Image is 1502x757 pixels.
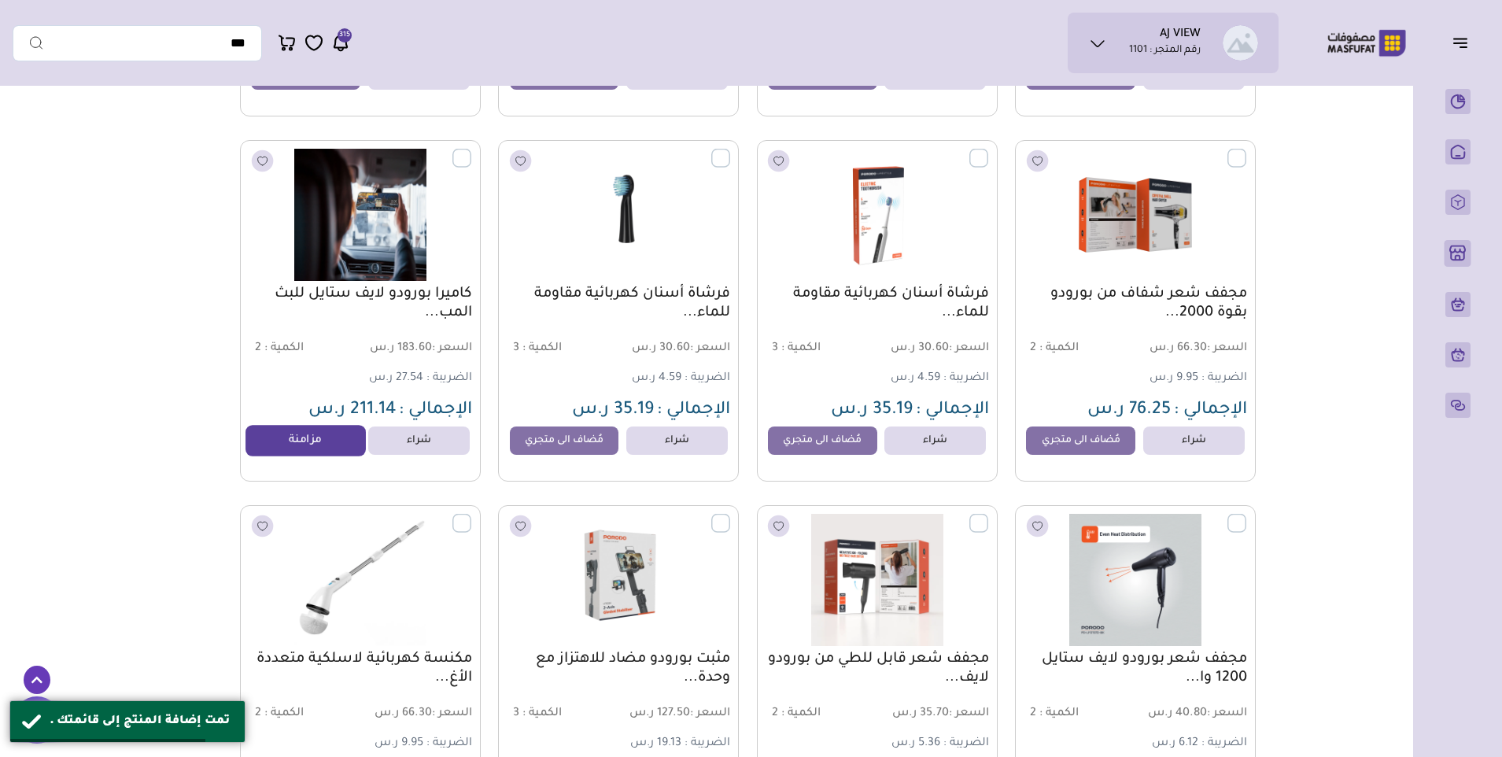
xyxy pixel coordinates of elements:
[879,342,989,356] span: 30.60 ر.س
[362,707,472,722] span: 66.30 ر.س
[249,285,472,323] a: كاميرا بورودو لايف ستايل للبث المب...
[766,285,989,323] a: فرشاة أسنان كهربائية مقاومة للماء...
[879,707,989,722] span: 35.70 ر.س
[369,372,423,385] span: 27.54 ر.س
[630,737,681,750] span: 19.13 ر.س
[1026,427,1135,455] a: مُضاف الى متجري
[1150,372,1198,385] span: 9.95 ر.س
[831,401,913,420] span: 35.19 ر.س
[1030,342,1036,355] span: 2
[768,427,877,455] a: مُضاف الى متجري
[510,427,619,455] a: مُضاف الى متجري
[432,707,472,720] span: السعر :
[621,707,731,722] span: 127.50 ر.س
[264,342,304,355] span: الكمية :
[1024,650,1247,688] a: مجفف شعر بورودو لايف ستايل 1200 وا...
[685,372,730,385] span: الضريبة :
[690,342,730,355] span: السعر :
[632,372,681,385] span: 4.59 ر.س
[507,149,729,281] img: 241.625-241.62520250714202509579997.png
[891,372,940,385] span: 4.59 ر.س
[766,650,989,688] a: مجفف شعر قابل للطي من بورودو لايف...
[362,342,472,356] span: 183.60 ر.س
[572,401,654,420] span: 35.19 ر.س
[249,514,471,646] img: 241.625-241.62520250714202445992700.png
[1137,342,1247,356] span: 66.30 ر.س
[1143,427,1245,455] a: شراء
[255,707,261,720] span: 2
[507,285,730,323] a: فرشاة أسنان كهربائية مقاومة للماء...
[426,737,472,750] span: الضريبة :
[513,342,519,355] span: 3
[1087,401,1171,420] span: 76.25 ر.س
[1207,342,1247,355] span: السعر :
[626,427,728,455] a: شراء
[1137,707,1247,722] span: 40.80 ر.س
[331,33,350,53] a: 315
[249,650,472,688] a: مكنسة كهربائية لاسلكية متعددة الأغ...
[1024,514,1246,646] img: 241.625-241.62520250714202506000516.png
[943,372,989,385] span: الضريبة :
[621,342,731,356] span: 30.60 ر.س
[916,401,989,420] span: الإجمالي :
[1174,401,1247,420] span: الإجمالي :
[1201,737,1247,750] span: الضريبة :
[399,401,472,420] span: الإجمالي :
[513,707,519,720] span: 3
[781,342,821,355] span: الكمية :
[432,342,472,355] span: السعر :
[426,372,472,385] span: الضريبة :
[949,707,989,720] span: السعر :
[507,514,729,646] img: 241.625-241.62520250714202455698628.png
[522,342,562,355] span: الكمية :
[690,707,730,720] span: السعر :
[1152,737,1198,750] span: 6.12 ر.س
[1207,707,1247,720] span: السعر :
[249,149,471,281] img: 241.625-241.62520250714202507192499.png
[255,342,261,355] span: 2
[891,737,940,750] span: 5.36 ر.س
[1039,342,1079,355] span: الكمية :
[781,707,821,720] span: الكمية :
[522,707,562,720] span: الكمية :
[766,149,988,281] img: 241.625-241.62520250714202510624848.png
[1024,149,1246,281] img: 241.625-241.62520250714202511942191.png
[884,427,986,455] a: شراء
[339,28,350,42] span: 315
[1024,285,1247,323] a: مجفف شعر شفاف من بورودو بقوة 2000...
[772,342,778,355] span: 3
[1129,43,1201,59] p: رقم المتجر : 1101
[308,401,396,420] span: 211.14 ر.س
[1316,28,1417,58] img: Logo
[943,737,989,750] span: الضريبة :
[507,650,730,688] a: مثبت بورودو مضاد للاهتزاز مع وحدة...
[685,737,730,750] span: الضريبة :
[772,707,778,720] span: 2
[1160,28,1201,43] h1: AJ VIEW
[1039,707,1079,720] span: الكمية :
[1223,25,1258,61] img: AJ VIEW
[657,401,730,420] span: الإجمالي :
[1030,707,1036,720] span: 2
[50,713,233,730] div: تمت إضافة المنتج إلى قائمتك .
[368,427,470,455] a: شراء
[375,737,423,750] span: 9.95 ر.س
[264,707,304,720] span: الكمية :
[1201,372,1247,385] span: الضريبة :
[766,514,988,646] img: 241.625-241.62520250714202504676352.png
[949,342,989,355] span: السعر :
[246,426,366,457] a: مزامنة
